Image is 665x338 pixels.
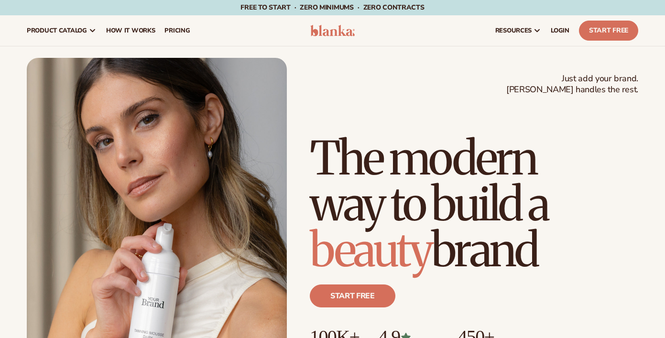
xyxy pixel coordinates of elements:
span: resources [495,27,532,34]
a: pricing [160,15,195,46]
a: Start free [310,284,395,307]
span: Just add your brand. [PERSON_NAME] handles the rest. [506,73,638,96]
span: beauty [310,221,431,279]
a: How It Works [101,15,160,46]
span: Free to start · ZERO minimums · ZERO contracts [240,3,424,12]
a: LOGIN [546,15,574,46]
a: product catalog [22,15,101,46]
span: pricing [164,27,190,34]
span: How It Works [106,27,155,34]
a: resources [491,15,546,46]
a: Start Free [579,21,638,41]
span: product catalog [27,27,87,34]
img: logo [310,25,355,36]
span: LOGIN [551,27,569,34]
h1: The modern way to build a brand [310,135,638,273]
